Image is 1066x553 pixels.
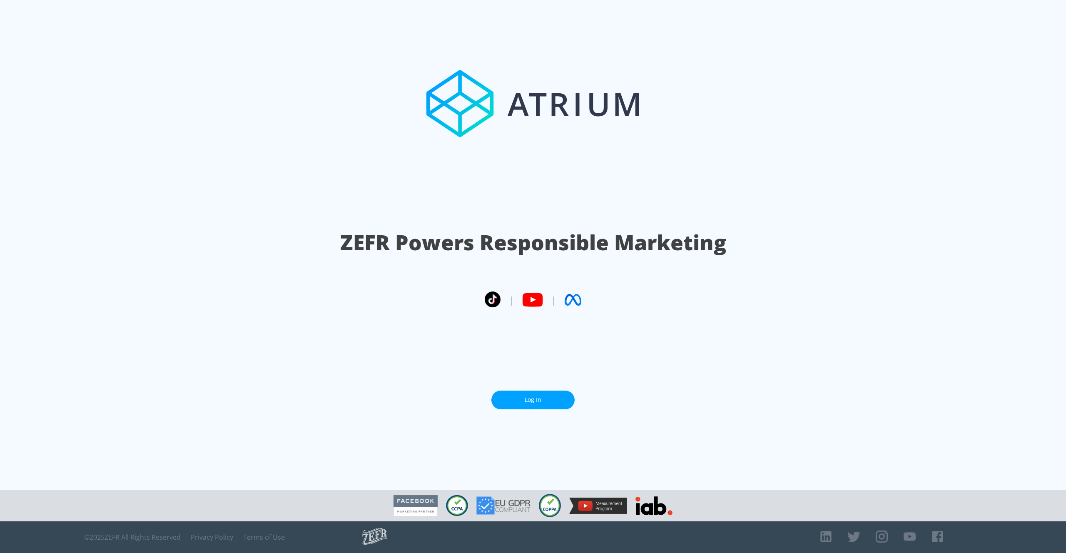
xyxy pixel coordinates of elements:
[569,498,627,514] img: YouTube Measurement Program
[394,495,438,516] img: Facebook Marketing Partner
[340,228,726,257] h1: ZEFR Powers Responsible Marketing
[84,533,181,541] span: © 2025 ZEFR All Rights Reserved
[243,533,285,541] a: Terms of Use
[551,294,556,306] span: |
[191,533,233,541] a: Privacy Policy
[539,494,561,517] img: COPPA Compliant
[491,391,575,409] a: Log In
[509,294,514,306] span: |
[635,496,672,515] img: IAB
[446,495,468,516] img: CCPA Compliant
[476,496,531,515] img: GDPR Compliant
